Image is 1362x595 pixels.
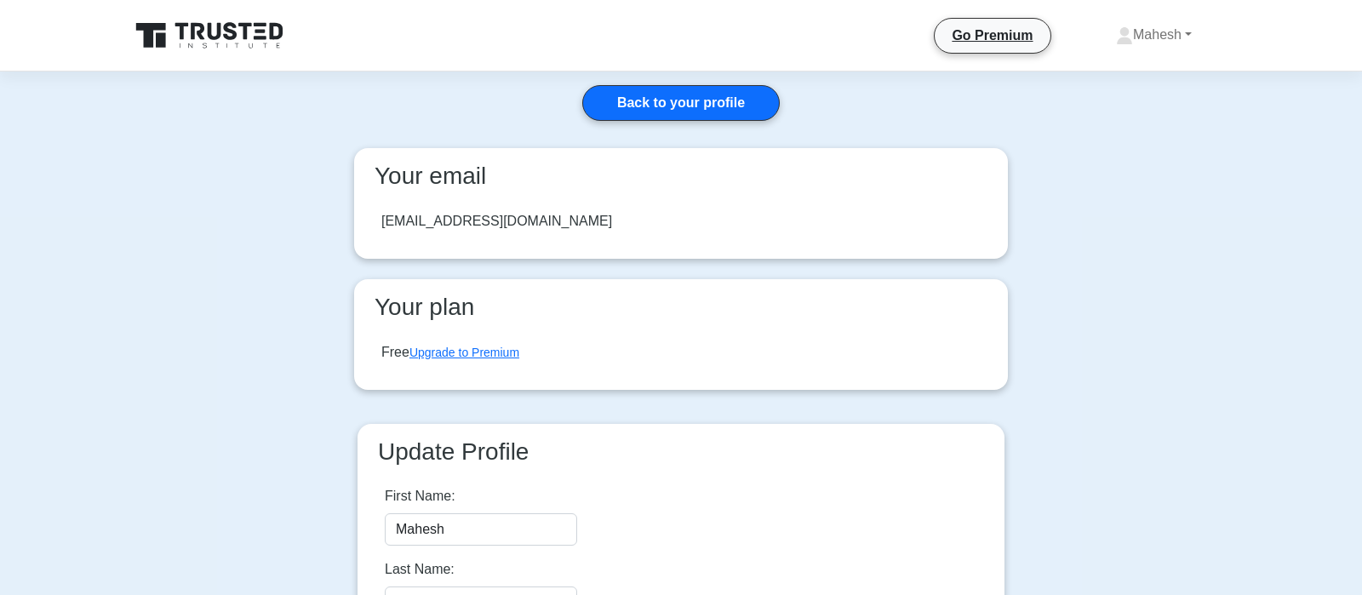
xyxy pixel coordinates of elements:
[368,293,994,322] h3: Your plan
[368,162,994,191] h3: Your email
[385,486,455,506] label: First Name:
[371,438,991,466] h3: Update Profile
[941,25,1043,46] a: Go Premium
[385,559,455,580] label: Last Name:
[409,346,519,359] a: Upgrade to Premium
[582,85,780,121] a: Back to your profile
[1075,18,1233,52] a: Mahesh
[381,211,612,232] div: [EMAIL_ADDRESS][DOMAIN_NAME]
[381,342,519,363] div: Free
